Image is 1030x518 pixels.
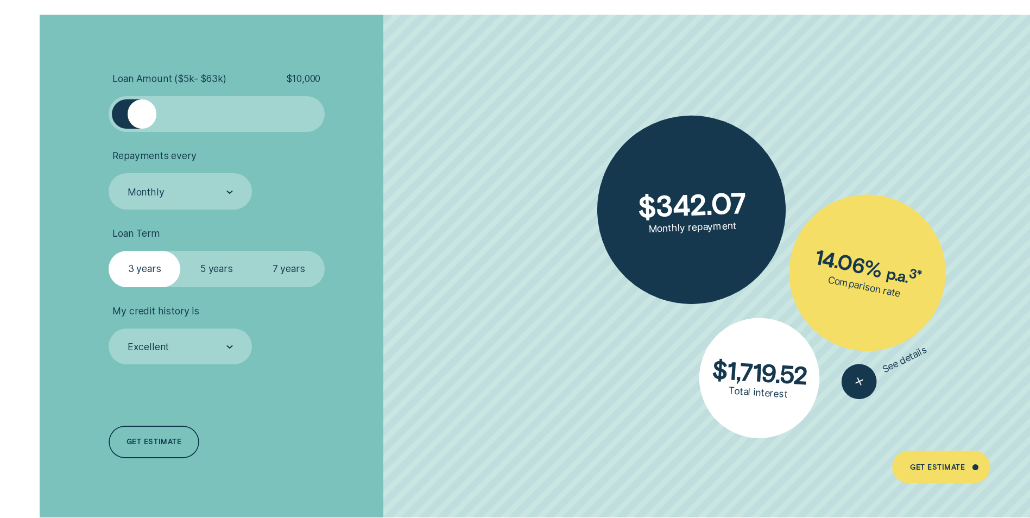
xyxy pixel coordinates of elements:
[128,341,169,353] div: Excellent
[286,73,320,85] span: $ 10,000
[112,73,226,85] span: Loan Amount ( $5k - $63k )
[252,251,325,287] label: 7 years
[112,228,160,239] span: Loan Term
[109,251,181,287] label: 3 years
[128,186,165,198] div: Monthly
[180,251,252,287] label: 5 years
[892,451,990,483] a: Get Estimate
[881,344,929,376] span: See details
[836,333,934,406] button: See details
[112,150,196,162] span: Repayments every
[109,426,200,458] a: Get estimate
[112,305,199,317] span: My credit history is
